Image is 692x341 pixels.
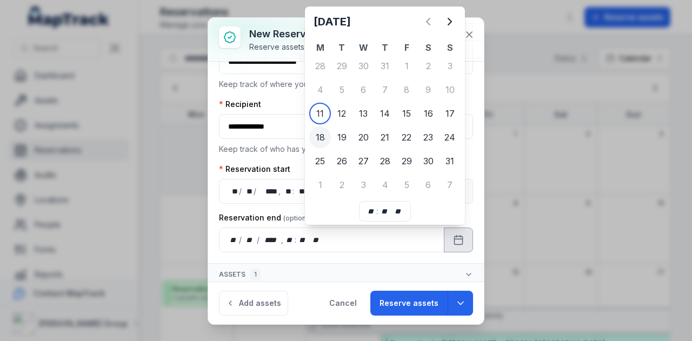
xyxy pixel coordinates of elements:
[219,78,473,90] p: Keep track of where your assets are located.
[219,212,314,223] label: Reservation end
[374,126,396,148] div: Thursday 21 August 2025
[439,103,461,124] div: Sunday 17 August 2025
[417,126,439,148] div: Saturday 23 August 2025
[439,150,461,172] div: 31
[396,41,417,54] th: F
[331,103,352,124] div: Tuesday 12 August 2025
[396,126,417,148] div: Friday 22 August 2025
[374,174,396,196] div: Thursday 4 September 2025
[239,235,243,245] div: /
[417,150,439,172] div: Saturday 30 August 2025
[374,79,396,101] div: Thursday 7 August 2025
[374,55,396,77] div: 31
[439,79,461,101] div: Sunday 10 August 2025
[295,186,306,197] div: minute,
[439,55,461,77] div: 3
[439,174,461,196] div: Sunday 7 September 2025
[352,79,374,101] div: Wednesday 6 August 2025
[396,79,417,101] div: Friday 8 August 2025
[417,103,439,124] div: 16
[352,103,374,124] div: Wednesday 13 August 2025
[417,41,439,54] th: S
[417,174,439,196] div: Saturday 6 September 2025
[396,103,417,124] div: 15
[439,11,461,32] button: Next
[396,174,417,196] div: 5
[314,14,417,29] h2: [DATE]
[282,186,292,197] div: hour,
[331,150,352,172] div: Tuesday 26 August 2025
[417,174,439,196] div: 6
[374,103,396,124] div: 14
[257,186,278,197] div: year,
[331,126,352,148] div: 19
[417,79,439,101] div: 9
[309,79,331,101] div: Monday 4 August 2025
[309,11,461,197] div: August 2025
[309,174,331,196] div: Monday 1 September 2025
[352,174,374,196] div: 3
[417,103,439,124] div: Saturday 16 August 2025
[439,174,461,196] div: 7
[379,206,390,217] div: minute,
[396,103,417,124] div: Friday 15 August 2025
[249,26,392,42] h3: New reservation
[257,235,261,245] div: /
[331,103,352,124] div: 12
[396,55,417,77] div: Friday 1 August 2025
[281,235,284,245] div: ,
[331,174,352,196] div: 2
[352,174,374,196] div: Wednesday 3 September 2025
[239,186,243,197] div: /
[396,150,417,172] div: Friday 29 August 2025
[309,55,331,77] div: 28
[374,150,396,172] div: 28
[352,103,374,124] div: 13
[439,103,461,124] div: 17
[254,186,257,197] div: /
[417,126,439,148] div: 23
[331,41,352,54] th: T
[331,150,352,172] div: 26
[439,79,461,101] div: 10
[228,235,239,245] div: day,
[309,150,331,172] div: Monday 25 August 2025
[374,174,396,196] div: 4
[297,235,308,245] div: minute,
[366,206,377,217] div: hour,
[439,126,461,148] div: Sunday 24 August 2025
[309,103,331,124] div: 11
[396,126,417,148] div: 22
[439,55,461,77] div: Sunday 3 August 2025
[374,150,396,172] div: Thursday 28 August 2025
[376,206,379,217] div: :
[309,126,331,148] div: Monday 18 August 2025
[219,268,261,281] span: Assets
[320,291,366,316] button: Cancel
[374,41,396,54] th: T
[352,55,374,77] div: 30
[352,150,374,172] div: Wednesday 27 August 2025
[374,55,396,77] div: Thursday 31 July 2025
[439,150,461,172] div: Sunday 31 August 2025
[310,235,322,245] div: am/pm,
[331,55,352,77] div: Tuesday 29 July 2025
[309,41,331,54] th: M
[417,55,439,77] div: 2
[219,99,261,110] label: Recipient
[309,150,331,172] div: 25
[331,79,352,101] div: Tuesday 5 August 2025
[417,150,439,172] div: 30
[219,291,288,316] button: Add assets
[392,206,404,217] div: am/pm,
[417,11,439,32] button: Previous
[309,41,461,197] table: August 2025
[352,41,374,54] th: W
[261,235,281,245] div: year,
[331,55,352,77] div: 29
[396,79,417,101] div: 8
[331,126,352,148] div: Tuesday 19 August 2025
[352,126,374,148] div: 20
[309,55,331,77] div: Monday 28 July 2025
[284,235,295,245] div: hour,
